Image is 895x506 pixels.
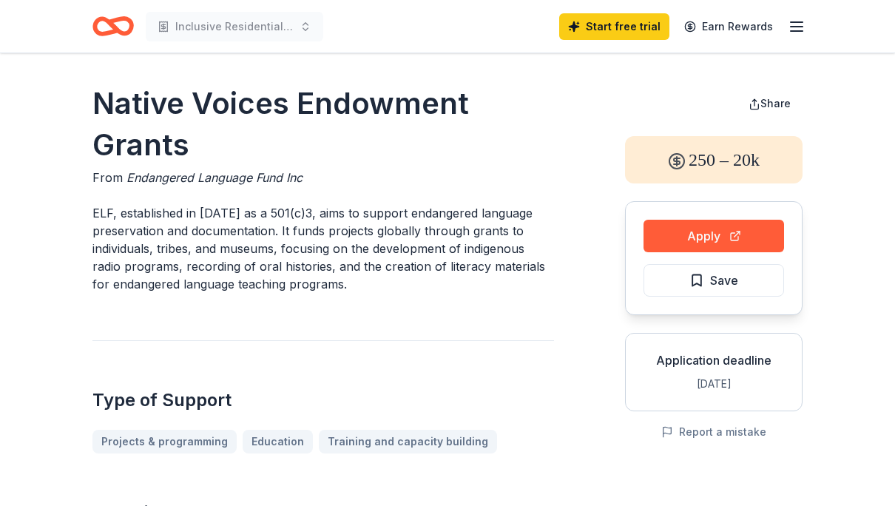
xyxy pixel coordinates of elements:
[638,351,790,369] div: Application deadline
[760,97,791,109] span: Share
[710,271,738,290] span: Save
[737,89,803,118] button: Share
[92,169,554,186] div: From
[92,83,554,166] h1: Native Voices Endowment Grants
[319,430,497,453] a: Training and capacity building
[638,375,790,393] div: [DATE]
[559,13,669,40] a: Start free trial
[92,9,134,44] a: Home
[243,430,313,453] a: Education
[644,220,784,252] button: Apply
[146,12,323,41] button: Inclusive Residential Living for HHW Associates
[675,13,782,40] a: Earn Rewards
[644,264,784,297] button: Save
[625,136,803,183] div: 250 – 20k
[92,388,554,412] h2: Type of Support
[661,423,766,441] button: Report a mistake
[126,170,303,185] span: Endangered Language Fund Inc
[175,18,294,36] span: Inclusive Residential Living for HHW Associates
[92,204,554,293] p: ELF, established in [DATE] as a 501(c)3, aims to support endangered language preservation and doc...
[92,430,237,453] a: Projects & programming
